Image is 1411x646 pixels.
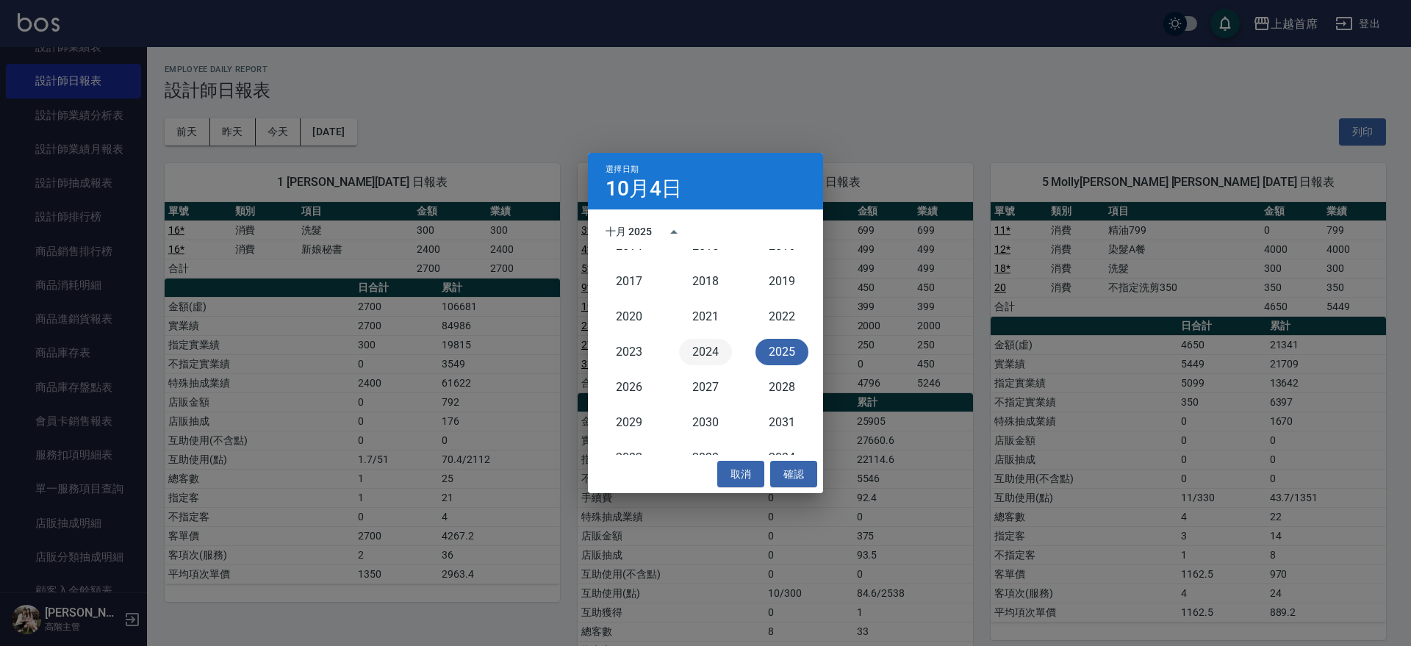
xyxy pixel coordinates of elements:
button: 確認 [770,461,817,488]
div: 十月 2025 [606,224,652,240]
button: 2032 [603,445,656,471]
button: 2018 [679,268,732,295]
button: 2033 [679,445,732,471]
button: 2023 [603,339,656,365]
button: 2025 [755,339,808,365]
button: 2026 [603,374,656,401]
button: 取消 [717,461,764,488]
button: 2031 [755,409,808,436]
button: 2019 [755,268,808,295]
span: 選擇日期 [606,165,639,174]
button: year view is open, switch to calendar view [656,215,692,250]
button: 2021 [679,304,732,330]
button: 2027 [679,374,732,401]
button: 2024 [679,339,732,365]
button: 2017 [603,268,656,295]
button: 2034 [755,445,808,471]
button: 2020 [603,304,656,330]
button: 2029 [603,409,656,436]
button: 2030 [679,409,732,436]
button: 2028 [755,374,808,401]
h4: 10月4日 [606,180,682,198]
button: 2022 [755,304,808,330]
